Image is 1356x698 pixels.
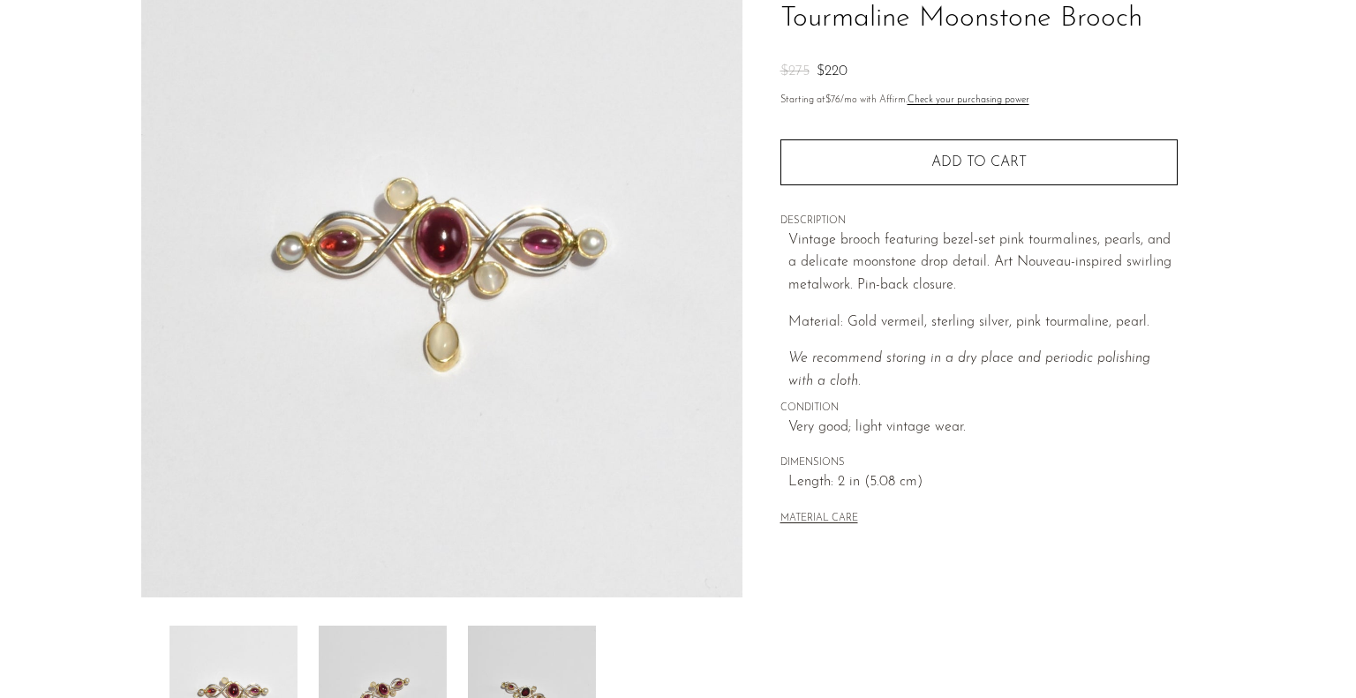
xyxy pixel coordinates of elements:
[788,229,1178,297] p: Vintage brooch featuring bezel-set pink tourmalines, pearls, and a delicate moonstone drop detail...
[788,471,1178,494] span: Length: 2 in (5.08 cm)
[788,351,1150,388] em: We recommend storing in a dry place and periodic polishing with a cloth.
[780,64,810,79] span: $275
[788,311,1178,334] p: Material: Gold vermeil, sterling silver, pink tourmaline, pearl.
[780,401,1178,417] span: CONDITION
[780,93,1178,109] p: Starting at /mo with Affirm.
[780,214,1178,229] span: DESCRIPTION
[817,64,847,79] span: $220
[788,417,1178,439] span: Very good; light vintage wear.
[780,513,858,526] button: MATERIAL CARE
[908,95,1029,105] a: Check your purchasing power - Learn more about Affirm Financing (opens in modal)
[780,455,1178,471] span: DIMENSIONS
[825,95,840,105] span: $76
[780,139,1178,185] button: Add to cart
[931,154,1027,171] span: Add to cart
